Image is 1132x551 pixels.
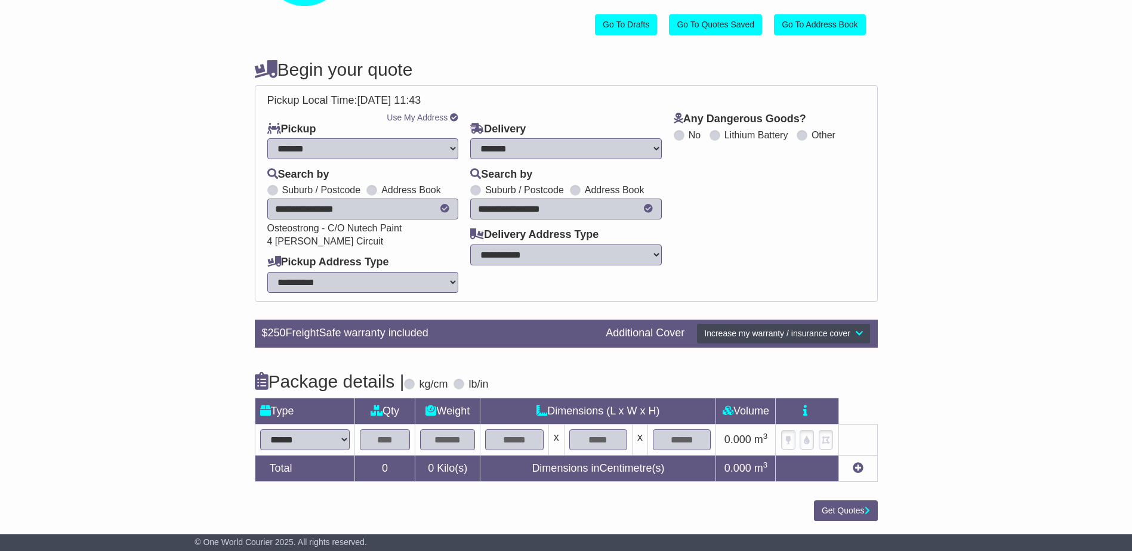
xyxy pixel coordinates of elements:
sup: 3 [763,432,768,441]
div: $ FreightSafe warranty included [256,327,600,340]
label: Suburb / Postcode [282,184,361,196]
label: Other [812,129,835,141]
label: Address Book [381,184,441,196]
label: Delivery Address Type [470,228,599,242]
span: 4 [PERSON_NAME] Circuit [267,236,384,246]
span: [DATE] 11:43 [357,94,421,106]
label: Address Book [585,184,644,196]
td: Dimensions (L x W x H) [480,398,716,424]
h4: Package details | [255,372,405,391]
span: 0.000 [724,462,751,474]
td: 0 [354,455,415,481]
label: lb/in [468,378,488,391]
label: Pickup Address Type [267,256,389,269]
label: No [689,129,701,141]
label: Any Dangerous Goods? [674,113,806,126]
h4: Begin your quote [255,60,878,79]
span: 250 [268,327,286,339]
label: Search by [267,168,329,181]
td: Total [255,455,354,481]
a: Go To Address Book [774,14,865,35]
label: Suburb / Postcode [485,184,564,196]
td: Type [255,398,354,424]
span: Osteostrong - C/O Nutech Paint [267,223,402,233]
div: Additional Cover [600,327,690,340]
button: Increase my warranty / insurance cover [696,323,870,344]
td: Volume [716,398,776,424]
div: Pickup Local Time: [261,94,871,107]
span: m [754,462,768,474]
label: Search by [470,168,532,181]
a: Go To Drafts [595,14,657,35]
a: Go To Quotes Saved [669,14,762,35]
label: Delivery [470,123,526,136]
span: 0.000 [724,434,751,445]
a: Use My Address [387,113,448,122]
span: Increase my warranty / insurance cover [704,329,850,338]
a: Add new item [853,462,863,474]
label: kg/cm [419,378,448,391]
td: x [548,424,564,455]
td: Weight [415,398,480,424]
button: Get Quotes [814,500,878,521]
span: 0 [428,462,434,474]
sup: 3 [763,460,768,469]
td: Dimensions in Centimetre(s) [480,455,716,481]
span: m [754,434,768,445]
td: Kilo(s) [415,455,480,481]
label: Lithium Battery [724,129,788,141]
td: Qty [354,398,415,424]
span: © One World Courier 2025. All rights reserved. [195,537,367,547]
td: x [633,424,648,455]
label: Pickup [267,123,316,136]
